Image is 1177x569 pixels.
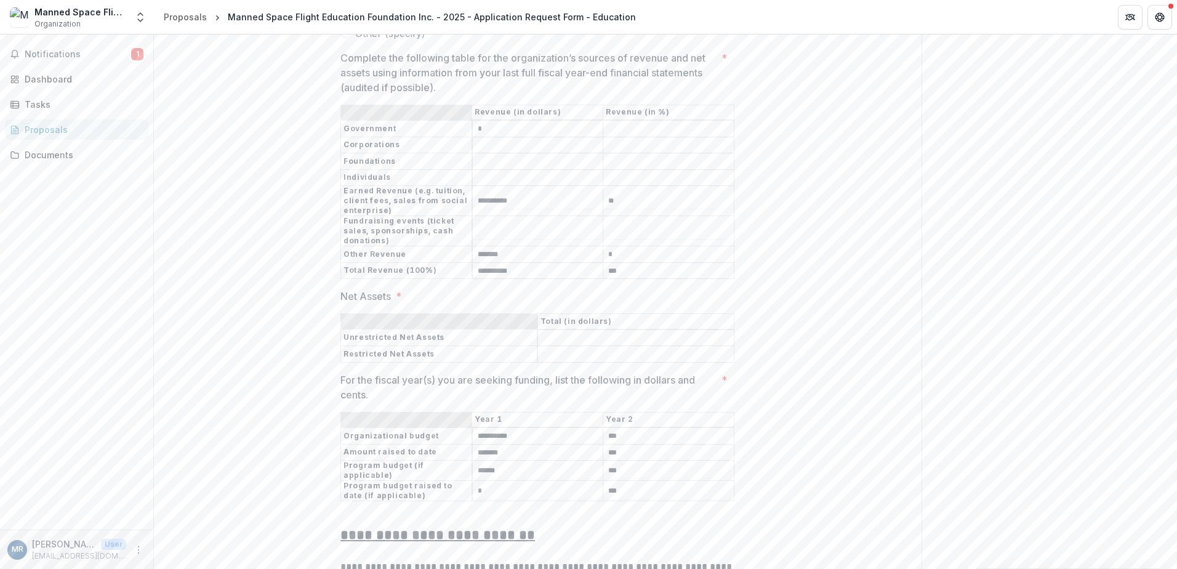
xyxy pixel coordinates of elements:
[341,329,538,346] th: Unrestricted Net Assets
[341,481,472,501] th: Program budget raised to date (if applicable)
[5,145,148,165] a: Documents
[131,543,146,557] button: More
[159,8,641,26] nav: breadcrumb
[1118,5,1143,30] button: Partners
[341,120,472,137] th: Government
[34,6,127,18] div: Manned Space Flight Education Foundation Inc.
[25,148,139,161] div: Documents
[12,546,23,554] div: Mallory Rogers
[32,538,96,551] p: [PERSON_NAME]
[341,461,472,481] th: Program budget (if applicable)
[341,246,472,263] th: Other Revenue
[340,50,717,95] p: Complete the following table for the organization’s sources of revenue and net assets using infor...
[341,444,472,461] th: Amount raised to date
[341,169,472,186] th: Individuals
[341,346,538,363] th: Restricted Net Assets
[101,539,126,550] p: User
[228,10,636,23] div: Manned Space Flight Education Foundation Inc. - 2025 - Application Request Form - Education
[341,153,472,170] th: Foundations
[341,427,472,444] th: Organizational budget
[25,123,139,136] div: Proposals
[5,69,148,89] a: Dashboard
[5,44,148,64] button: Notifications1
[132,5,149,30] button: Open entity switcher
[25,98,139,111] div: Tasks
[32,551,126,562] p: [EMAIL_ADDRESS][DOMAIN_NAME]
[341,137,472,153] th: Corporations
[472,105,603,120] th: Revenue (in dollars)
[159,8,212,26] a: Proposals
[34,18,81,30] span: Organization
[603,105,734,120] th: Revenue (in %)
[131,48,143,60] span: 1
[5,94,148,115] a: Tasks
[341,186,472,216] th: Earned Revenue (e.g. tuition, client fees, sales from social enterprise)
[10,7,30,27] img: Manned Space Flight Education Foundation Inc.
[1147,5,1172,30] button: Get Help
[472,412,603,427] th: Year 1
[537,314,734,329] th: Total (in dollars)
[341,216,472,246] th: Fundraising events (ticket sales, sponsorships, cash donations)
[25,73,139,86] div: Dashboard
[5,119,148,140] a: Proposals
[603,412,734,427] th: Year 2
[341,262,472,279] th: Total Revenue (100%)
[340,373,717,402] p: For the fiscal year(s) you are seeking funding, list the following in dollars and cents.
[340,289,391,304] p: Net Assets
[164,10,207,23] div: Proposals
[25,49,131,60] span: Notifications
